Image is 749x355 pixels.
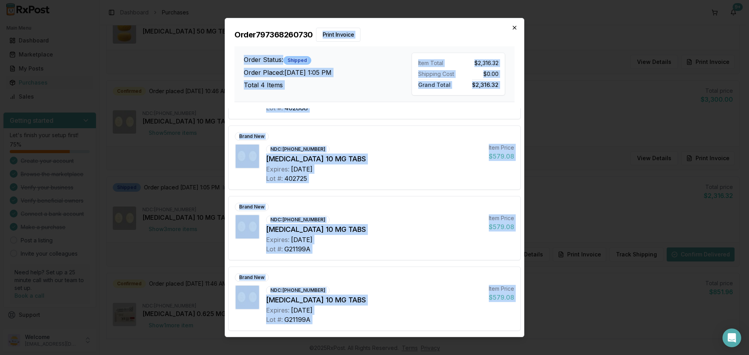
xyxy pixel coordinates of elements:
[291,306,312,315] div: [DATE]
[236,145,259,168] img: Jardiance 10 MG TABS
[284,103,308,113] div: 402868
[266,286,330,295] div: NDC: [PHONE_NUMBER]
[472,79,499,88] span: $2,316.32
[266,215,330,224] div: NDC: [PHONE_NUMBER]
[266,235,289,244] div: Expires:
[235,132,269,141] div: Brand New
[418,59,455,67] div: Item Total
[266,154,483,164] div: [MEDICAL_DATA] 10 MG TABS
[244,55,412,65] h3: Order Status:
[266,174,283,183] div: Lot #:
[283,56,311,65] div: Shipped
[234,28,515,42] h2: Order 797368260730
[284,244,311,254] div: G21199A
[235,203,269,211] div: Brand New
[244,80,412,90] h3: Total 4 Items
[284,315,311,324] div: G21199A
[266,315,283,324] div: Lot #:
[461,59,499,67] div: $2,316.32
[461,70,499,78] div: $0.00
[236,215,259,238] img: Jardiance 10 MG TABS
[266,164,289,174] div: Expires:
[236,286,259,309] img: Jardiance 10 MG TABS
[266,244,283,254] div: Lot #:
[316,28,361,42] button: Print Invoice
[489,285,514,293] div: Item Price
[489,152,514,161] div: $579.08
[418,70,455,78] div: Shipping Cost
[489,144,514,152] div: Item Price
[489,293,514,302] div: $579.08
[489,222,514,231] div: $579.08
[266,295,483,306] div: [MEDICAL_DATA] 10 MG TABS
[284,174,307,183] div: 402725
[266,145,330,154] div: NDC: [PHONE_NUMBER]
[266,306,289,315] div: Expires:
[235,273,269,282] div: Brand New
[291,164,312,174] div: [DATE]
[244,68,412,77] h3: Order Placed: [DATE] 1:05 PM
[266,103,283,113] div: Lot #:
[418,79,451,88] span: Grand Total
[291,235,312,244] div: [DATE]
[489,214,514,222] div: Item Price
[266,224,483,235] div: [MEDICAL_DATA] 10 MG TABS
